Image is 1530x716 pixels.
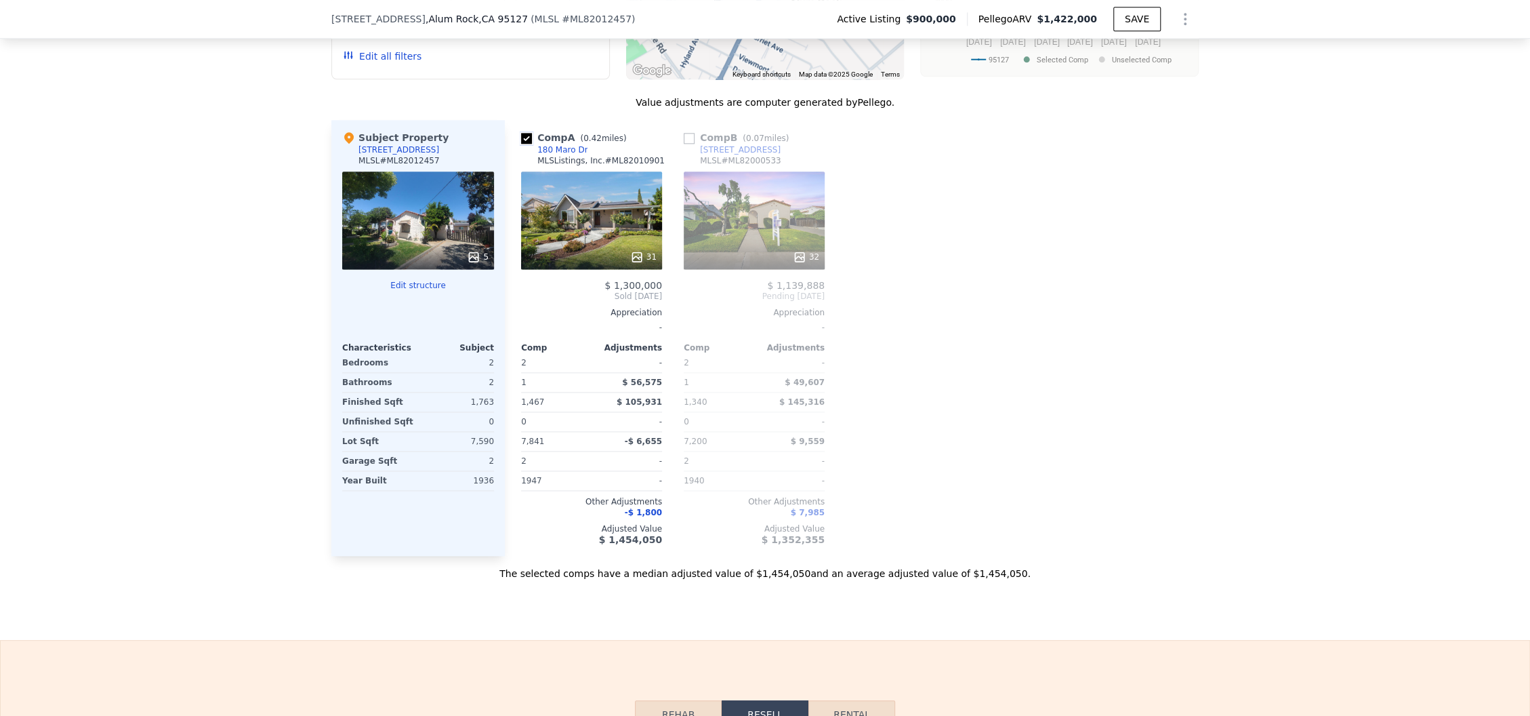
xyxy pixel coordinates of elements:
[757,471,825,490] div: -
[521,318,662,337] div: -
[684,131,794,144] div: Comp B
[1034,37,1060,46] text: [DATE]
[537,155,665,166] div: MLSListings, Inc. # ML82010901
[799,71,873,78] span: Map data ©2025 Google
[521,496,662,507] div: Other Adjustments
[1000,37,1026,46] text: [DATE]
[521,456,526,466] span: 2
[358,144,439,155] div: [STREET_ADDRESS]
[629,62,674,79] a: Open this area in Google Maps (opens a new window)
[342,373,415,392] div: Bathrooms
[757,452,825,471] div: -
[793,250,819,264] div: 32
[521,358,526,367] span: 2
[521,397,544,407] span: 1,467
[1037,14,1097,24] span: $1,422,000
[599,534,662,545] span: $ 1,454,050
[1037,55,1088,64] text: Selected Comp
[684,496,825,507] div: Other Adjustments
[342,342,418,353] div: Characteristics
[342,412,415,431] div: Unfinished Sqft
[779,397,825,407] span: $ 145,316
[343,49,421,63] button: Edit all filters
[978,12,1037,26] span: Pellego ARV
[421,432,494,451] div: 7,590
[594,471,662,490] div: -
[342,393,415,412] div: Finished Sqft
[684,437,707,446] span: 7,200
[684,342,754,353] div: Comp
[534,14,559,24] span: MLSL
[1101,37,1127,46] text: [DATE]
[684,523,825,534] div: Adjusted Value
[1135,37,1161,46] text: [DATE]
[426,12,528,26] span: , Alum Rock
[421,471,494,490] div: 1936
[521,523,662,534] div: Adjusted Value
[1113,7,1161,31] button: SAVE
[757,353,825,372] div: -
[342,432,415,451] div: Lot Sqft
[421,412,494,431] div: 0
[421,393,494,412] div: 1,763
[562,14,632,24] span: # ML82012457
[1067,37,1093,46] text: [DATE]
[837,12,906,26] span: Active Listing
[418,342,494,353] div: Subject
[478,14,528,24] span: , CA 95127
[684,373,751,392] div: 1
[331,96,1199,109] div: Value adjustments are computer generated by Pellego .
[594,412,662,431] div: -
[537,144,587,155] div: 180 Maro Dr
[754,342,825,353] div: Adjustments
[342,452,415,471] div: Garage Sqft
[531,12,635,26] div: ( )
[684,318,825,337] div: -
[331,12,426,26] span: [STREET_ADDRESS]
[732,70,791,79] button: Keyboard shortcuts
[700,155,781,166] div: MLSL # ML82000533
[700,144,781,155] div: [STREET_ADDRESS]
[521,291,662,302] span: Sold [DATE]
[746,134,764,143] span: 0.07
[684,397,707,407] span: 1,340
[625,437,662,446] span: -$ 6,655
[684,417,689,426] span: 0
[881,71,900,78] a: Terms (opens in new tab)
[785,378,825,387] span: $ 49,607
[342,131,449,144] div: Subject Property
[625,508,662,517] span: -$ 1,800
[594,353,662,372] div: -
[521,342,592,353] div: Comp
[684,358,689,367] span: 2
[966,37,992,46] text: [DATE]
[684,471,751,490] div: 1940
[622,378,662,387] span: $ 56,575
[342,353,415,372] div: Bedrooms
[592,342,662,353] div: Adjustments
[421,452,494,471] div: 2
[604,280,662,291] span: $ 1,300,000
[467,250,489,264] div: 5
[1172,5,1199,33] button: Show Options
[421,373,494,392] div: 2
[757,412,825,431] div: -
[630,250,657,264] div: 31
[594,452,662,471] div: -
[791,437,825,446] span: $ 9,559
[521,437,544,446] span: 7,841
[421,353,494,372] div: 2
[358,155,440,166] div: MLSL # ML82012457
[583,134,602,143] span: 0.42
[521,131,632,144] div: Comp A
[575,134,632,143] span: ( miles)
[521,144,587,155] a: 180 Maro Dr
[342,280,494,291] button: Edit structure
[521,417,526,426] span: 0
[684,456,689,466] span: 2
[684,291,825,302] span: Pending [DATE]
[989,55,1009,64] text: 95127
[342,471,415,490] div: Year Built
[762,534,825,545] span: $ 1,352,355
[521,471,589,490] div: 1947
